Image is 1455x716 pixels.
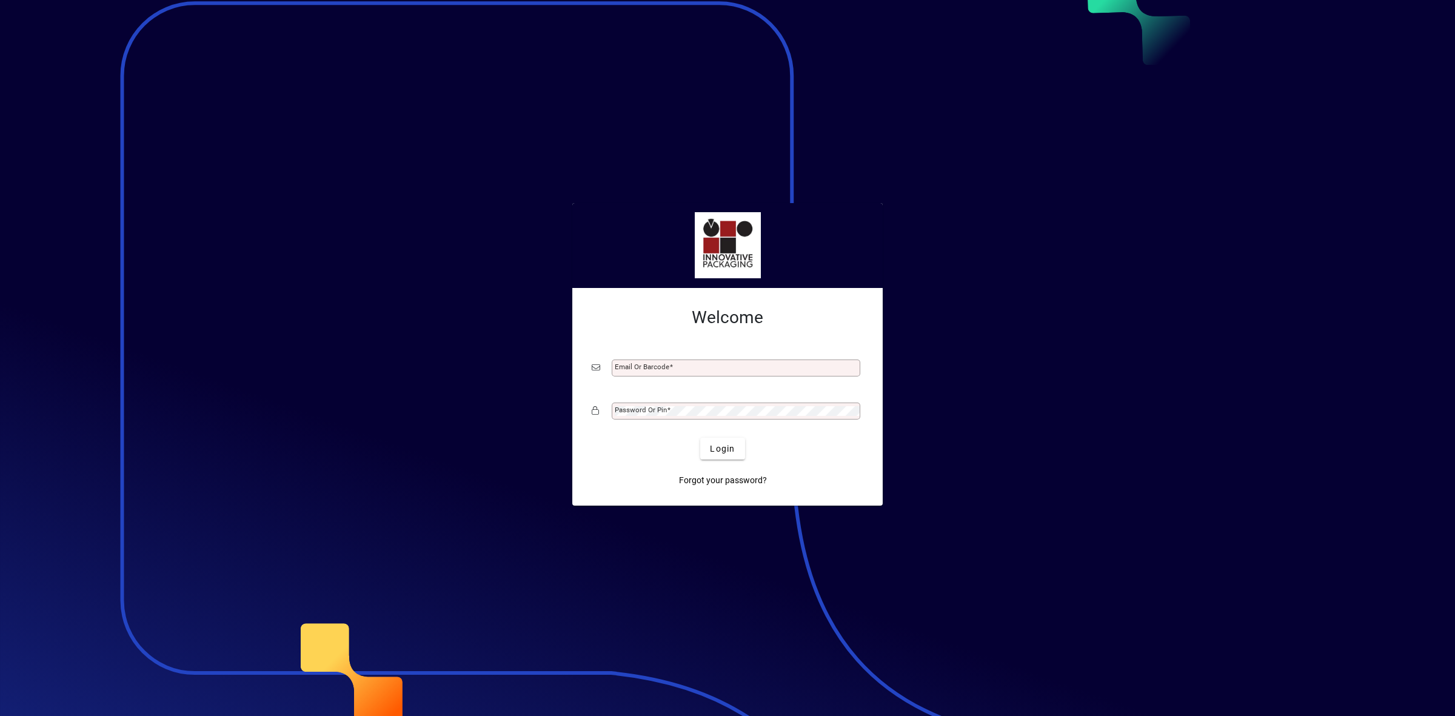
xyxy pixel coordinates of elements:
[615,406,667,414] mat-label: Password or Pin
[615,363,669,371] mat-label: Email or Barcode
[674,469,772,491] a: Forgot your password?
[592,307,863,328] h2: Welcome
[679,474,767,487] span: Forgot your password?
[700,438,744,460] button: Login
[710,443,735,455] span: Login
